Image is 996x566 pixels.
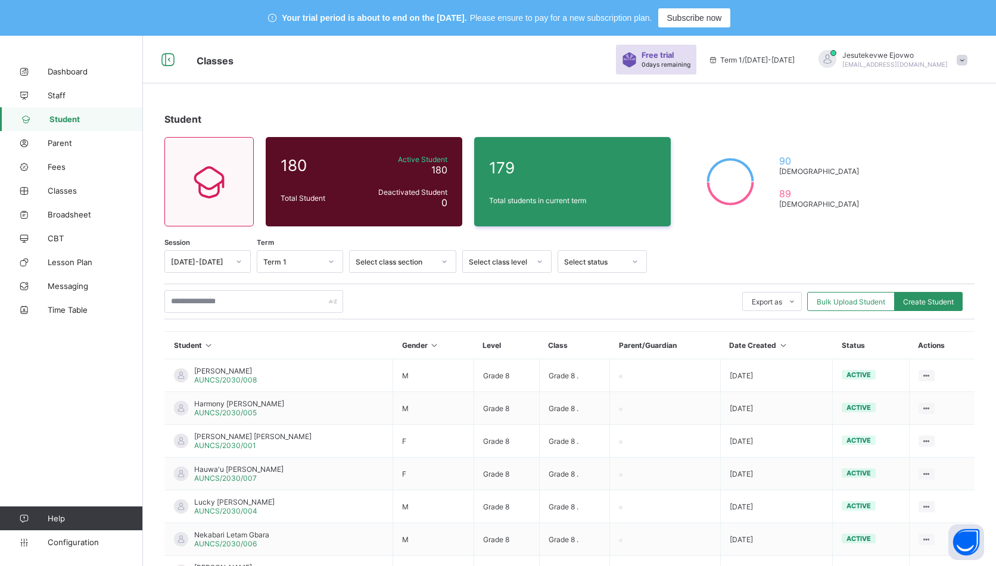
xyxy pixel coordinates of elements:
[281,156,357,175] span: 180
[469,257,530,266] div: Select class level
[708,55,795,64] span: session/term information
[833,332,910,359] th: Status
[846,502,871,510] span: active
[363,188,447,197] span: Deactivated Student
[752,297,782,306] span: Export as
[720,392,832,425] td: [DATE]
[49,114,143,124] span: Student
[779,188,864,200] span: 89
[393,523,474,556] td: M
[204,341,214,350] i: Sort in Ascending Order
[165,332,393,359] th: Student
[622,52,637,67] img: sticker-purple.71386a28dfed39d6af7621340158ba97.svg
[363,155,447,164] span: Active Student
[846,469,871,477] span: active
[846,534,871,543] span: active
[356,257,434,266] div: Select class section
[194,474,257,483] span: AUNCS/2030/007
[470,13,652,23] span: Please ensure to pay for a new subscription plan.
[474,392,539,425] td: Grade 8
[610,332,721,359] th: Parent/Guardian
[194,432,312,441] span: [PERSON_NAME] [PERSON_NAME]
[278,191,360,206] div: Total Student
[194,506,257,515] span: AUNCS/2030/004
[429,341,440,350] i: Sort in Ascending Order
[720,458,832,490] td: [DATE]
[48,91,143,100] span: Staff
[778,341,788,350] i: Sort in Ascending Order
[393,490,474,523] td: M
[539,425,609,458] td: Grade 8 .
[779,167,864,176] span: [DEMOGRAPHIC_DATA]
[539,392,609,425] td: Grade 8 .
[720,490,832,523] td: [DATE]
[48,537,142,547] span: Configuration
[48,138,143,148] span: Parent
[539,359,609,392] td: Grade 8 .
[48,257,143,267] span: Lesson Plan
[564,257,625,266] div: Select status
[642,61,690,68] span: 0 days remaining
[474,332,539,359] th: Level
[48,162,143,172] span: Fees
[539,458,609,490] td: Grade 8 .
[842,51,948,60] span: Jesutekevwe Ejovwo
[48,186,143,195] span: Classes
[846,371,871,379] span: active
[282,13,467,23] span: Your trial period is about to end on the [DATE].
[667,13,722,23] span: Subscribe now
[474,359,539,392] td: Grade 8
[194,497,275,506] span: Lucky [PERSON_NAME]
[257,238,274,247] span: Term
[842,61,948,68] span: [EMAIL_ADDRESS][DOMAIN_NAME]
[539,490,609,523] td: Grade 8 .
[474,458,539,490] td: Grade 8
[720,425,832,458] td: [DATE]
[194,408,257,417] span: AUNCS/2030/005
[171,257,229,266] div: [DATE]-[DATE]
[539,523,609,556] td: Grade 8 .
[393,332,474,359] th: Gender
[474,490,539,523] td: Grade 8
[807,50,973,70] div: JesutekevweEjovwo
[48,305,143,315] span: Time Table
[48,281,143,291] span: Messaging
[903,297,954,306] span: Create Student
[197,55,234,67] span: Classes
[393,425,474,458] td: F
[720,332,832,359] th: Date Created
[948,524,984,560] button: Open asap
[263,257,321,266] div: Term 1
[642,51,684,60] span: Free trial
[846,436,871,444] span: active
[779,155,864,167] span: 90
[817,297,885,306] span: Bulk Upload Student
[194,539,257,548] span: AUNCS/2030/006
[48,67,143,76] span: Dashboard
[474,523,539,556] td: Grade 8
[909,332,975,359] th: Actions
[194,530,269,539] span: Nekabari Letam Gbara
[720,523,832,556] td: [DATE]
[489,196,656,205] span: Total students in current term
[474,425,539,458] td: Grade 8
[194,375,257,384] span: AUNCS/2030/008
[194,399,284,408] span: Harmony [PERSON_NAME]
[48,514,142,523] span: Help
[441,197,447,209] span: 0
[164,238,190,247] span: Session
[48,234,143,243] span: CBT
[194,465,284,474] span: Hauwa'u [PERSON_NAME]
[194,441,256,450] span: AUNCS/2030/001
[164,113,201,125] span: Student
[431,164,447,176] span: 180
[48,210,143,219] span: Broadsheet
[720,359,832,392] td: [DATE]
[539,332,609,359] th: Class
[393,458,474,490] td: F
[489,158,656,177] span: 179
[393,359,474,392] td: M
[846,403,871,412] span: active
[779,200,864,209] span: [DEMOGRAPHIC_DATA]
[194,366,257,375] span: [PERSON_NAME]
